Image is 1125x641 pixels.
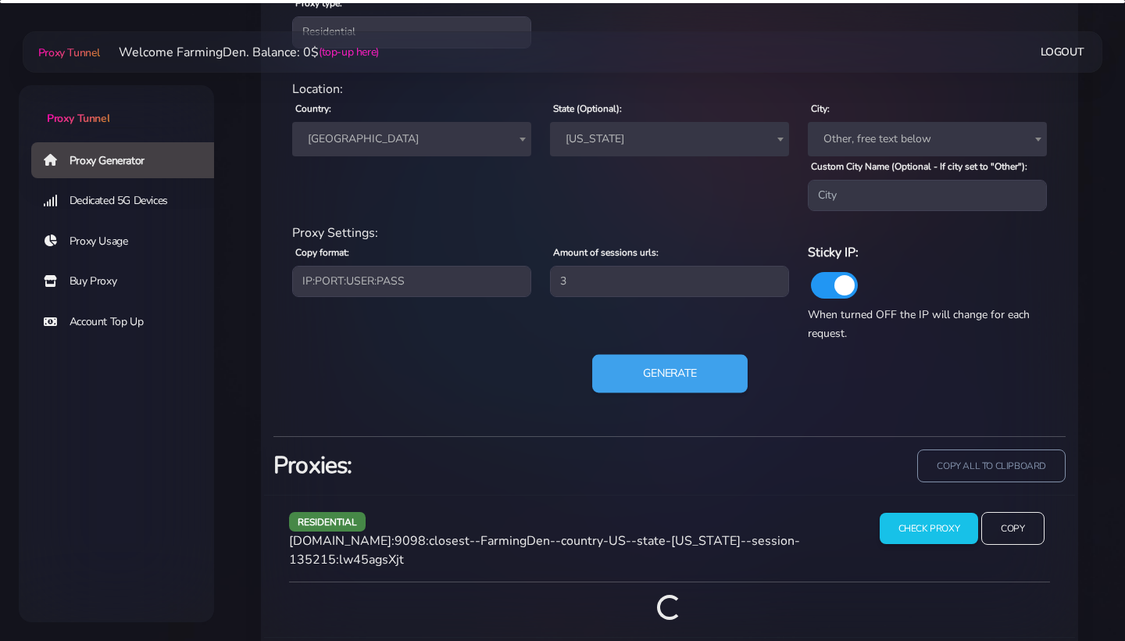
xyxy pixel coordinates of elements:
[811,102,830,116] label: City:
[981,512,1044,546] input: Copy
[31,263,227,299] a: Buy Proxy
[808,122,1047,156] span: Other, free text below
[295,102,331,116] label: Country:
[302,128,522,150] span: United States of America
[808,242,1047,263] h6: Sticky IP:
[31,183,227,219] a: Dedicated 5G Devices
[19,85,214,127] a: Proxy Tunnel
[295,245,349,260] label: Copy format:
[47,111,109,126] span: Proxy Tunnel
[283,224,1056,242] div: Proxy Settings:
[592,355,748,393] button: Generate
[553,245,659,260] label: Amount of sessions urls:
[811,159,1027,174] label: Custom City Name (Optional - If city set to "Other"):
[289,532,800,568] span: [DOMAIN_NAME]:9098:closest--FarmingDen--country-US--state-[US_STATE]--session-135215:lw45agsXjt
[917,449,1066,483] input: copy all to clipboard
[808,180,1047,211] input: City
[31,224,227,260] a: Proxy Usage
[35,40,100,65] a: Proxy Tunnel
[550,122,789,156] span: Ohio
[1049,565,1105,621] iframe: Webchat Widget
[31,304,227,340] a: Account Top Up
[31,142,227,178] a: Proxy Generator
[273,449,660,482] h3: Proxies:
[817,128,1037,150] span: Other, free text below
[559,128,780,150] span: Ohio
[292,122,531,156] span: United States of America
[553,102,622,116] label: State (Optional):
[283,80,1056,98] div: Location:
[289,512,366,532] span: residential
[1041,38,1084,66] a: Logout
[880,513,979,545] input: Check Proxy
[319,44,379,60] a: (top-up here)
[100,43,379,62] li: Welcome FarmingDen. Balance: 0$
[38,45,100,60] span: Proxy Tunnel
[808,307,1030,341] span: When turned OFF the IP will change for each request.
